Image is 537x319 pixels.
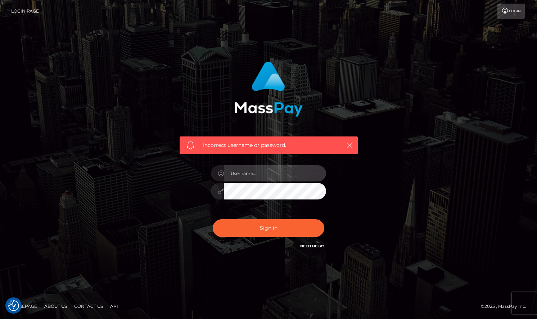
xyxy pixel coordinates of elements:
a: API [107,301,121,312]
button: Sign in [213,219,324,237]
img: MassPay Login [234,62,303,117]
a: Need Help? [300,244,324,248]
a: Homepage [8,301,40,312]
a: About Us [41,301,70,312]
button: Consent Preferences [8,300,19,311]
span: Incorrect username or password. [203,141,334,149]
input: Username... [224,165,326,181]
img: Revisit consent button [8,300,19,311]
div: © 2025 , MassPay Inc. [481,302,532,310]
a: Login [497,4,525,19]
a: Login Page [11,4,39,19]
a: Contact Us [71,301,106,312]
